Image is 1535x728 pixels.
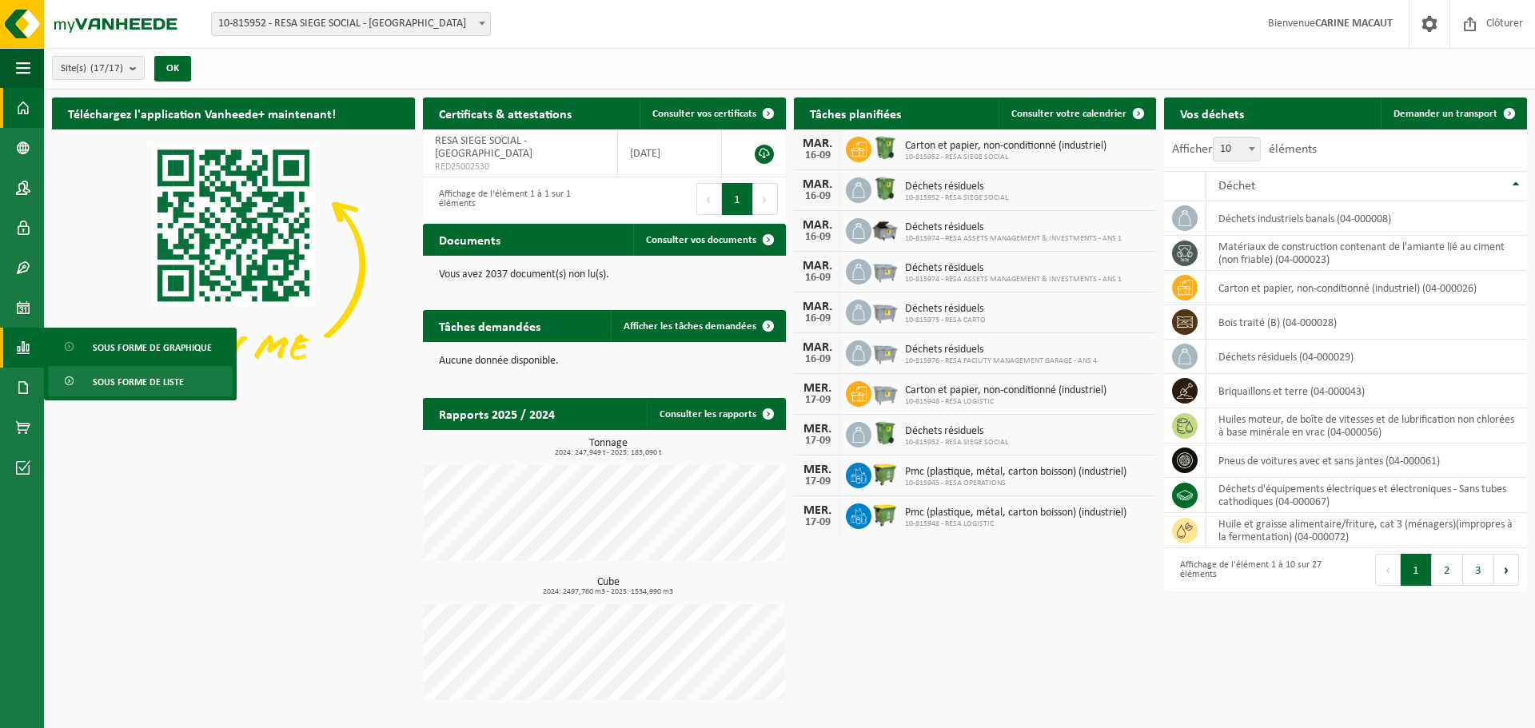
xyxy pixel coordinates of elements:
[1381,97,1525,129] a: Demander un transport
[905,303,986,316] span: Déchets résiduels
[52,97,352,129] h2: Téléchargez l'application Vanheede+ maintenant!
[646,235,756,245] span: Consulter vos documents
[802,260,834,273] div: MAR.
[802,395,834,406] div: 17-09
[1218,180,1255,193] span: Déchet
[802,219,834,232] div: MAR.
[652,109,756,119] span: Consulter vos certificats
[633,224,784,256] a: Consulter vos documents
[640,97,784,129] a: Consulter vos certificats
[802,313,834,324] div: 16-09
[905,397,1106,407] span: 10-815948 - RESA LOGISTIC
[647,398,784,430] a: Consulter les rapports
[423,97,588,129] h2: Certificats & attestations
[905,193,1008,203] span: 10-815952 - RESA SIEGE SOCIAL
[211,12,491,36] span: 10-815952 - RESA SIEGE SOCIAL - LIÈGE
[905,234,1122,244] span: 10-815974 - RESA ASSETS MANAGEMENT & INVESTMENTS - ANS 1
[905,466,1126,479] span: Pmc (plastique, métal, carton boisson) (industriel)
[905,275,1122,284] span: 10-815974 - RESA ASSETS MANAGEMENT & INVESTMENTS - ANS 1
[802,423,834,436] div: MER.
[1011,109,1126,119] span: Consulter votre calendrier
[431,588,786,596] span: 2024: 2497,760 m3 - 2025: 1534,990 m3
[618,129,722,177] td: [DATE]
[871,297,899,324] img: WB-2500-GAL-GY-01
[905,181,1008,193] span: Déchets résiduels
[611,310,784,342] a: Afficher les tâches demandées
[871,379,899,406] img: WB-2500-GAL-GY-01
[423,310,556,341] h2: Tâches demandées
[905,356,1097,366] span: 10-815976 - RESA FACILITY MANAGEMENT GARAGE - ANS 4
[1206,340,1527,374] td: déchets résiduels (04-000029)
[1463,554,1494,586] button: 3
[1206,478,1527,513] td: déchets d'équipements électriques et électroniques - Sans tubes cathodiques (04-000067)
[1206,305,1527,340] td: bois traité (B) (04-000028)
[905,153,1106,162] span: 10-815952 - RESA SIEGE SOCIAL
[431,181,596,217] div: Affichage de l'élément 1 à 1 sur 1 éléments
[423,224,516,255] h2: Documents
[90,63,123,74] count: (17/17)
[905,316,986,325] span: 10-815975 - RESA CARTO
[435,135,532,160] span: RESA SIEGE SOCIAL - [GEOGRAPHIC_DATA]
[48,332,233,362] a: Sous forme de graphique
[871,460,899,487] img: WB-1100-HPE-GN-50
[61,57,123,81] span: Site(s)
[1315,18,1393,30] strong: CARINE MACAUT
[722,183,753,215] button: 1
[905,438,1008,448] span: 10-815952 - RESA SIEGE SOCIAL
[905,262,1122,275] span: Déchets résiduels
[802,436,834,447] div: 17-09
[905,425,1008,438] span: Déchets résiduels
[1432,554,1463,586] button: 2
[802,150,834,161] div: 16-09
[1214,138,1260,161] span: 10
[212,13,490,35] span: 10-815952 - RESA SIEGE SOCIAL - LIÈGE
[802,191,834,202] div: 16-09
[431,438,786,457] h3: Tonnage
[905,221,1122,234] span: Déchets résiduels
[423,398,571,429] h2: Rapports 2025 / 2024
[871,338,899,365] img: WB-2500-GAL-GY-01
[802,354,834,365] div: 16-09
[802,463,834,476] div: MER.
[1164,97,1260,129] h2: Vos déchets
[93,367,184,397] span: Sous forme de liste
[48,366,233,396] a: Sous forme de liste
[999,97,1154,129] a: Consulter votre calendrier
[794,97,917,129] h2: Tâches planifiées
[52,56,145,80] button: Site(s)(17/17)
[1213,137,1261,161] span: 10
[1206,201,1527,236] td: déchets industriels banals (04-000008)
[1206,513,1527,548] td: huile et graisse alimentaire/friture, cat 3 (ménagers)(impropres à la fermentation) (04-000072)
[905,344,1097,356] span: Déchets résiduels
[871,134,899,161] img: WB-0370-HPE-GN-01
[1206,271,1527,305] td: carton et papier, non-conditionné (industriel) (04-000026)
[1401,554,1432,586] button: 1
[905,479,1126,488] span: 10-815945 - RESA OPERATIONS
[624,321,756,332] span: Afficher les tâches demandées
[1206,444,1527,478] td: pneus de voitures avec et sans jantes (04-000061)
[431,449,786,457] span: 2024: 247,949 t - 2025: 183,090 t
[802,517,834,528] div: 17-09
[802,476,834,487] div: 17-09
[871,175,899,202] img: WB-0370-HPE-GN-50
[905,140,1106,153] span: Carton et papier, non-conditionné (industriel)
[802,504,834,517] div: MER.
[871,216,899,243] img: WB-5000-GAL-GY-01
[1494,554,1519,586] button: Next
[802,137,834,150] div: MAR.
[802,178,834,191] div: MAR.
[802,300,834,313] div: MAR.
[1172,143,1317,156] label: Afficher éléments
[52,129,415,401] img: Download de VHEPlus App
[1375,554,1401,586] button: Previous
[871,420,899,447] img: WB-0370-HPE-GN-50
[439,356,770,367] p: Aucune donnée disponible.
[439,269,770,280] p: Vous avez 2037 document(s) non lu(s).
[431,577,786,596] h3: Cube
[1172,552,1338,587] div: Affichage de l'élément 1 à 10 sur 27 éléments
[93,332,212,363] span: Sous forme de graphique
[871,501,899,528] img: WB-1100-HPE-GN-50
[871,257,899,284] img: WB-2500-GAL-GY-01
[905,384,1106,397] span: Carton et papier, non-conditionné (industriel)
[1206,408,1527,444] td: huiles moteur, de boîte de vitesses et de lubrification non chlorées à base minérale en vrac (04-...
